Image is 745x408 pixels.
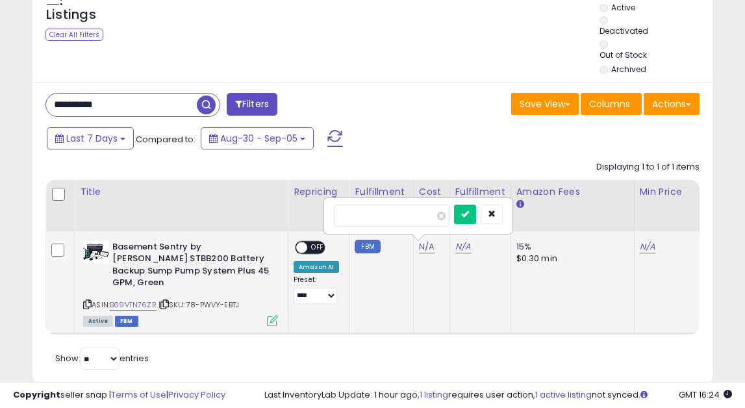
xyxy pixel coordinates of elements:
label: Archived [611,64,646,75]
a: Terms of Use [111,389,166,401]
small: FBM [355,240,380,253]
img: 41I5qoZuYKL._SL40_.jpg [83,241,109,263]
div: Cost [419,185,444,199]
b: Basement Sentry by [PERSON_NAME] STBB200 Battery Backup Sump Pump System Plus 45 GPM, Green [112,241,270,292]
button: Aug-30 - Sep-05 [201,127,314,149]
div: Clear All Filters [45,29,103,41]
h5: Listings [46,6,96,24]
div: Fulfillment [355,185,407,199]
div: $0.30 min [516,253,624,264]
label: Deactivated [600,25,648,36]
span: 2025-09-14 16:24 GMT [679,389,732,401]
span: | SKU: 78-PWVY-EBTJ [158,300,239,310]
div: Amazon AI [294,261,339,273]
div: ASIN: [83,241,278,325]
div: 15% [516,241,624,253]
div: Title [80,185,283,199]
span: OFF [307,242,328,253]
span: Show: entries [55,352,149,364]
span: FBM [115,316,138,327]
button: Last 7 Days [47,127,134,149]
a: B09VTN76ZR [110,300,157,311]
a: 1 active listing [535,389,592,401]
span: Compared to: [136,133,196,146]
span: Columns [589,97,630,110]
a: Privacy Policy [168,389,225,401]
span: All listings currently available for purchase on Amazon [83,316,113,327]
label: Active [611,2,635,13]
a: N/A [419,240,435,253]
div: Amazon Fees [516,185,629,199]
small: Amazon Fees. [516,199,524,210]
button: Save View [511,93,579,115]
span: Last 7 Days [66,132,118,145]
div: Min Price [640,185,707,199]
a: 1 listing [420,389,448,401]
a: N/A [455,240,471,253]
button: Actions [644,93,700,115]
label: Out of Stock [600,49,647,60]
button: Filters [227,93,277,116]
div: Repricing [294,185,344,199]
div: Fulfillment Cost [455,185,505,212]
div: seller snap | | [13,389,225,402]
a: N/A [640,240,655,253]
div: Displaying 1 to 1 of 1 items [596,161,700,173]
div: Last InventoryLab Update: 1 hour ago, requires user action, not synced. [264,389,732,402]
button: Columns [581,93,642,115]
strong: Copyright [13,389,60,401]
span: Aug-30 - Sep-05 [220,132,297,145]
div: Preset: [294,275,339,305]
